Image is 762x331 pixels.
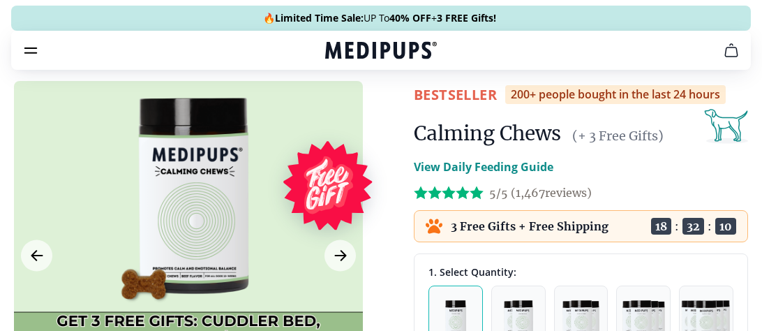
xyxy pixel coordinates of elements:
[263,11,496,25] span: 🔥 UP To +
[325,40,437,64] a: Medipups
[414,85,497,104] span: BestSeller
[572,128,664,144] span: (+ 3 Free Gifts)
[324,240,356,272] button: Next Image
[489,186,592,200] span: 5/5 ( 1,467 reviews)
[21,240,52,272] button: Previous Image
[414,121,561,146] h1: Calming Chews
[651,218,671,235] span: 18
[428,265,733,279] div: 1. Select Quantity:
[505,85,726,104] div: 200+ people bought in the last 24 hours
[414,159,553,175] p: View Daily Feeding Guide
[715,34,748,67] button: cart
[715,218,736,235] span: 10
[451,219,608,233] p: 3 Free Gifts + Free Shipping
[22,42,39,59] button: burger-menu
[682,218,704,235] span: 32
[675,219,679,233] span: :
[708,219,712,233] span: :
